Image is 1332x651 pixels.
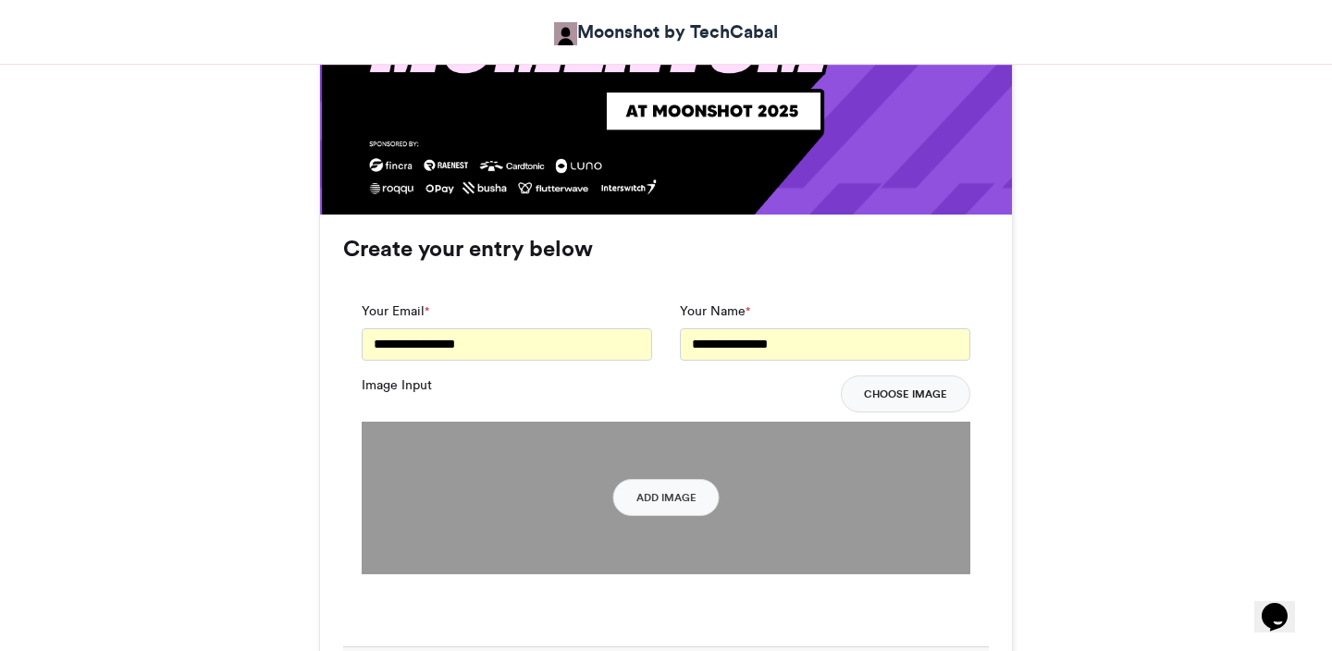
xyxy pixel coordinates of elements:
[554,18,778,45] a: Moonshot by TechCabal
[362,301,429,321] label: Your Email
[841,375,970,412] button: Choose Image
[362,375,432,395] label: Image Input
[680,301,750,321] label: Your Name
[554,22,577,45] img: Moonshot by TechCabal
[1254,577,1313,633] iframe: chat widget
[343,238,989,260] h3: Create your entry below
[613,479,720,516] button: Add Image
